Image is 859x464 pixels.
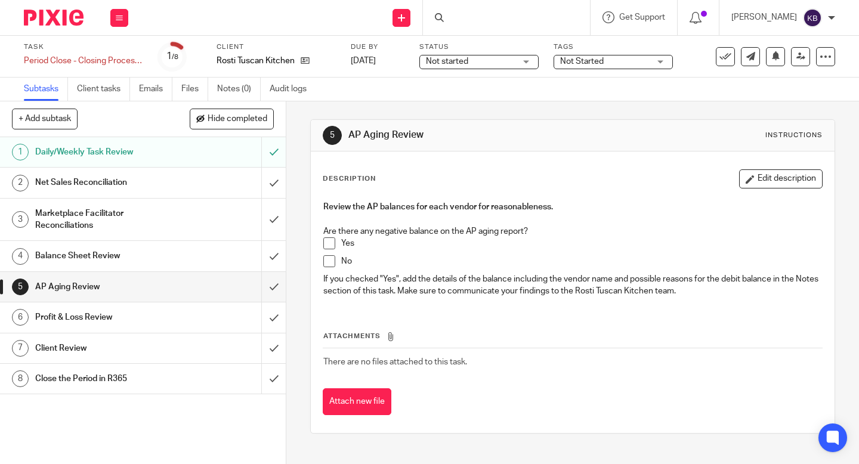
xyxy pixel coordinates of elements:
h1: Net Sales Reconciliation [35,174,178,191]
a: Notes (0) [217,78,261,101]
span: Attachments [323,333,381,339]
h1: Marketplace Facilitator Reconciliations [35,205,178,235]
div: 7 [12,340,29,357]
div: 1 [12,144,29,160]
a: Client tasks [77,78,130,101]
div: Instructions [765,131,823,140]
div: Period Close - Closing Processes [24,55,143,67]
img: Pixie [24,10,84,26]
span: There are no files attached to this task. [323,358,467,366]
button: Hide completed [190,109,274,129]
button: + Add subtask [12,109,78,129]
label: Client [217,42,336,52]
h1: Close the Period in R365 [35,370,178,388]
label: Status [419,42,539,52]
a: Audit logs [270,78,316,101]
div: 8 [12,370,29,387]
span: Not started [426,57,468,66]
h1: Daily/Weekly Task Review [35,143,178,161]
button: Edit description [739,169,823,188]
div: 3 [12,211,29,228]
a: Subtasks [24,78,68,101]
div: 5 [323,126,342,145]
label: Tags [554,42,673,52]
p: Yes [341,237,822,249]
div: 1 [166,50,178,63]
p: Are there any negative balance on the AP aging report? [323,225,822,237]
p: No [341,255,822,267]
div: 4 [12,248,29,265]
span: Get Support [619,13,665,21]
h1: Balance Sheet Review [35,247,178,265]
h1: AP Aging Review [348,129,598,141]
h1: Client Review [35,339,178,357]
p: If you checked "Yes", add the details of the balance including the vendor name and possible reaso... [323,273,822,298]
p: Description [323,174,376,184]
button: Attach new file [323,388,391,415]
label: Due by [351,42,404,52]
a: Emails [139,78,172,101]
div: 2 [12,175,29,191]
span: Not Started [560,57,604,66]
a: Files [181,78,208,101]
p: [PERSON_NAME] [731,11,797,23]
span: [DATE] [351,57,376,65]
p: Rosti Tuscan Kitchen [217,55,295,67]
div: 5 [12,279,29,295]
h4: Review the AP balances for each vendor for reasonableness. [323,201,822,213]
img: svg%3E [803,8,822,27]
label: Task [24,42,143,52]
h1: Profit & Loss Review [35,308,178,326]
small: /8 [172,54,178,60]
div: 6 [12,309,29,326]
span: Hide completed [208,115,267,124]
h1: AP Aging Review [35,278,178,296]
